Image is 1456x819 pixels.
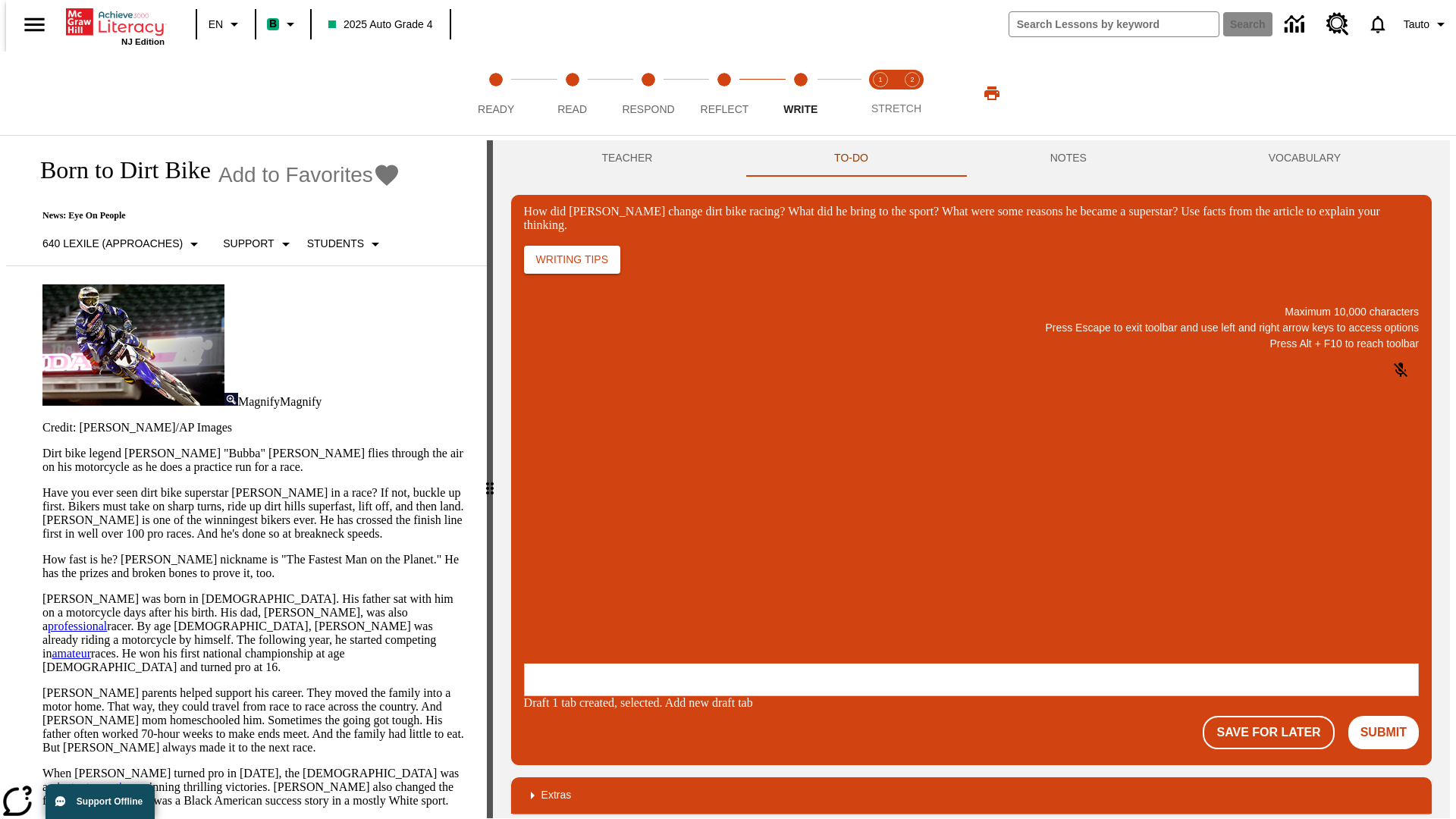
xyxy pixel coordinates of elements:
[1178,140,1432,177] button: VOCABULARY
[42,421,469,435] p: Credit: [PERSON_NAME]/AP Images
[528,52,616,135] button: Read step 2 of 5
[487,140,493,818] div: Press Enter or Spacebar and then press right and left arrow keys to move the slider
[524,246,620,274] button: Writing Tips
[24,156,211,184] h1: Born to Dirt Bike
[89,780,135,793] a: sensation
[6,12,221,39] p: One change [PERSON_NAME] brought to dirt bike racing was…
[1358,5,1398,44] a: Notifications
[959,140,1178,177] button: NOTES
[6,12,221,39] body: How did Stewart change dirt bike racing? What did he bring to the sport? What were some reasons h...
[524,336,1419,352] p: Press Alt + F10 to reach toolbar
[890,52,934,135] button: Stretch Respond step 2 of 2
[680,52,768,135] button: Reflect step 4 of 5
[524,304,1419,320] p: Maximum 10,000 characters
[202,11,250,38] button: Language: EN, Select a language
[42,236,183,252] p: 640 Lexile (Approaches)
[1203,716,1334,749] button: Save For Later
[493,140,1450,818] div: activity
[968,80,1016,107] button: Print
[858,52,902,135] button: Stretch Read step 1 of 2
[524,696,1419,710] div: Draft 1 tab created, selected. Add new draft tab
[511,140,1432,177] div: Instructional Panel Tabs
[218,162,400,188] button: Add to Favorites - Born to Dirt Bike
[511,140,744,177] button: Teacher
[524,205,1419,232] div: How did [PERSON_NAME] change dirt bike racing? What did he bring to the sport? What were some rea...
[557,103,587,115] span: Read
[48,620,107,632] a: professional
[910,76,914,83] text: 2
[622,103,674,115] span: Respond
[224,393,238,406] img: Magnify
[478,103,514,115] span: Ready
[541,787,572,803] p: Extras
[42,553,469,580] p: How fast is he? [PERSON_NAME] nickname is "The Fastest Man on the Planet." He has the prizes and ...
[42,686,469,755] p: [PERSON_NAME] parents helped support his career. They moved the family into a motor home. That wa...
[36,231,209,258] button: Select Lexile, 640 Lexile (Approaches)
[307,236,364,252] p: Students
[223,236,274,252] p: Support
[452,52,540,135] button: Ready step 1 of 5
[209,17,223,33] span: EN
[878,76,882,83] text: 1
[12,2,57,47] button: Open side menu
[604,52,692,135] button: Respond step 3 of 5
[238,395,280,408] span: Magnify
[783,103,817,115] span: Write
[1398,11,1456,38] button: Profile/Settings
[42,767,469,808] p: When [PERSON_NAME] turned pro in [DATE], the [DEMOGRAPHIC_DATA] was an instant , winning thrillin...
[6,140,487,811] div: reading
[66,5,165,46] div: Home
[269,14,277,33] span: B
[524,320,1419,336] p: Press Escape to exit toolbar and use left and right arrow keys to access options
[280,395,322,408] span: Magnify
[42,592,469,674] p: [PERSON_NAME] was born in [DEMOGRAPHIC_DATA]. His father sat with him on a motorcycle days after ...
[1009,12,1219,36] input: search field
[301,231,391,258] button: Select Student
[42,284,224,406] img: Motocross racer James Stewart flies through the air on his dirt bike.
[77,796,143,807] span: Support Offline
[218,163,373,187] span: Add to Favorites
[757,52,845,135] button: Write step 5 of 5
[743,140,959,177] button: TO-DO
[1382,352,1419,388] button: Click to activate and allow voice recognition
[1404,17,1429,33] span: Tauto
[1317,4,1358,45] a: Resource Center, Will open in new tab
[121,37,165,46] span: NJ Edition
[1348,716,1419,749] button: Submit
[217,231,300,258] button: Scaffolds, Support
[701,103,749,115] span: Reflect
[328,17,433,33] span: 2025 Auto Grade 4
[1276,4,1317,45] a: Data Center
[511,777,1432,814] div: Extras
[52,647,91,660] a: amateur
[42,447,469,474] p: Dirt bike legend [PERSON_NAME] "Bubba" [PERSON_NAME] flies through the air on his motorcycle as h...
[45,784,155,819] button: Support Offline
[42,486,469,541] p: Have you ever seen dirt bike superstar [PERSON_NAME] in a race? If not, buckle up first. Bikers m...
[261,11,306,38] button: Boost Class color is mint green. Change class color
[24,210,400,221] p: News: Eye On People
[871,102,921,115] span: STRETCH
